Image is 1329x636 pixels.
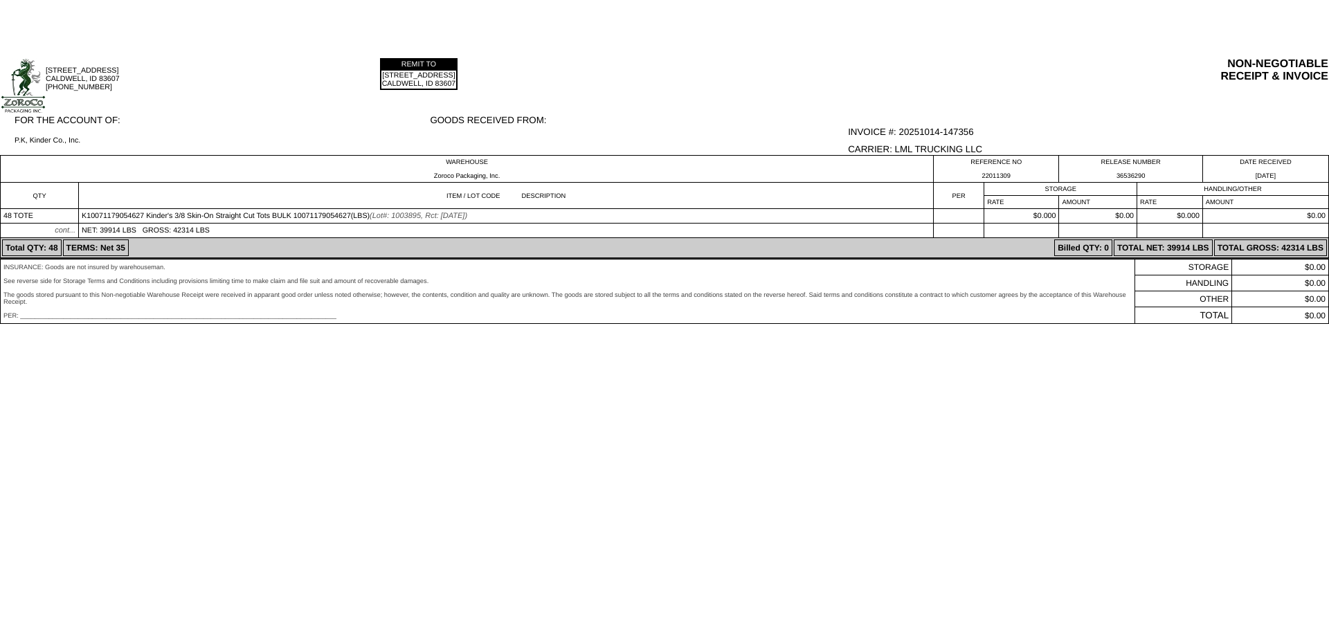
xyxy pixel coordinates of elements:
span: cont... [55,226,75,235]
td: [STREET_ADDRESS] CALDWELL, ID 83607 [381,71,457,89]
td: 48 TOTE [1,209,79,224]
td: TOTAL NET: 39914 LBS [1114,239,1213,256]
td: $0.00 [1202,209,1328,224]
div: P.K, Kinder Co., Inc. [15,136,428,145]
td: AMOUNT [1059,196,1137,209]
td: HANDLING/OTHER [1137,183,1329,196]
td: REMIT TO [381,60,457,69]
img: logoSmallFull.jpg [1,58,46,113]
td: AMOUNT [1202,196,1328,209]
div: INSURANCE: Goods are not insured by warehouseman. See reverse side for Storage Terms and Conditio... [3,264,1132,319]
td: RATE [1137,196,1203,209]
td: $0.00 [1232,291,1329,307]
div: CARRIER: LML TRUCKING LLC [848,144,1328,154]
td: NET: 39914 LBS GROSS: 42314 LBS [79,224,934,238]
td: WAREHOUSE Zoroco Packaging, Inc. [1,156,934,183]
div: NON-NEGOTIABLE RECEIPT & INVOICE [780,58,1328,83]
td: TERMS: Net 35 [63,239,129,256]
td: HANDLING [1134,275,1232,291]
td: $0.00 [1232,307,1329,324]
td: Billed QTY: 0 [1054,239,1112,256]
span: (Lot#: 1003895, Rct: [DATE]) [370,212,467,220]
div: GOODS RECEIVED FROM: [430,115,847,125]
td: Total QTY: 48 [2,239,62,256]
td: OTHER [1134,291,1232,307]
td: ITEM / LOT CODE DESCRIPTION [79,183,934,209]
td: $0.000 [984,209,1059,224]
td: TOTAL GROSS: 42314 LBS [1214,239,1327,256]
td: PER [934,183,984,209]
td: QTY [1,183,79,209]
td: STORAGE [984,183,1137,196]
td: RATE [984,196,1059,209]
td: $0.00 [1232,275,1329,291]
div: INVOICE #: 20251014-147356 [848,127,1328,137]
td: $0.00 [1059,209,1137,224]
td: STORAGE [1134,260,1232,275]
td: $0.000 [1137,209,1203,224]
td: $0.00 [1232,260,1329,275]
td: REFERENCE NO 22011309 [934,156,1059,183]
div: FOR THE ACCOUNT OF: [15,115,428,125]
td: K10071179054627 Kinder's 3/8 Skin-On Straight Cut Tots BULK 10071179054627(LBS) [79,209,934,224]
td: TOTAL [1134,307,1232,324]
td: DATE RECEIVED [DATE] [1202,156,1328,183]
td: RELEASE NUMBER 36536290 [1059,156,1202,183]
